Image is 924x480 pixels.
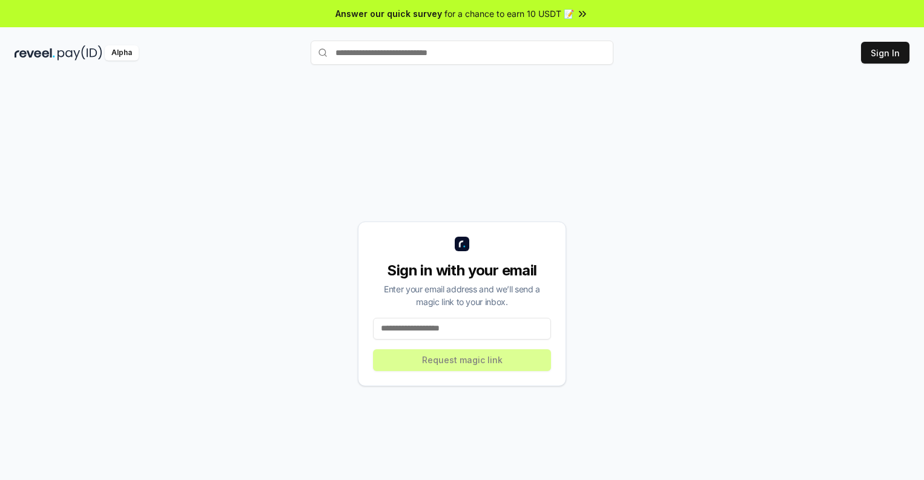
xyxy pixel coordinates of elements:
[15,45,55,61] img: reveel_dark
[373,283,551,308] div: Enter your email address and we’ll send a magic link to your inbox.
[335,7,442,20] span: Answer our quick survey
[444,7,574,20] span: for a chance to earn 10 USDT 📝
[455,237,469,251] img: logo_small
[105,45,139,61] div: Alpha
[58,45,102,61] img: pay_id
[861,42,909,64] button: Sign In
[373,261,551,280] div: Sign in with your email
